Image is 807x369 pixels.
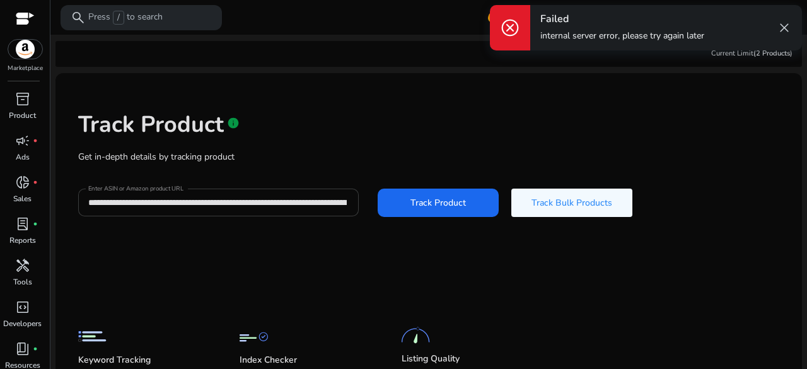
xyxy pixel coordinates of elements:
[15,91,30,107] span: inventory_2
[240,322,268,351] img: Index Checker
[8,40,42,59] img: amazon.svg
[78,111,224,138] h1: Track Product
[410,196,466,209] span: Track Product
[78,354,151,366] p: Keyword Tracking
[3,318,42,329] p: Developers
[15,175,30,190] span: donut_small
[9,110,36,121] p: Product
[777,20,792,35] span: close
[113,11,124,25] span: /
[71,10,86,25] span: search
[15,133,30,148] span: campaign
[88,11,163,25] p: Press to search
[33,180,38,185] span: fiber_manual_record
[15,258,30,273] span: handyman
[378,189,499,217] button: Track Product
[8,64,43,73] p: Marketplace
[227,117,240,129] span: info
[9,235,36,246] p: Reports
[33,138,38,143] span: fiber_manual_record
[540,30,704,42] p: internal server error, please try again later
[88,185,183,194] mat-label: Enter ASIN or Amazon product URL
[16,151,30,163] p: Ads
[402,353,460,365] p: Listing Quality
[33,221,38,226] span: fiber_manual_record
[78,322,107,351] img: Keyword Tracking
[15,216,30,231] span: lab_profile
[240,354,297,366] p: Index Checker
[33,346,38,351] span: fiber_manual_record
[531,196,612,209] span: Track Bulk Products
[13,193,32,204] p: Sales
[540,13,704,25] h4: Failed
[15,300,30,315] span: code_blocks
[15,341,30,356] span: book_4
[13,276,32,288] p: Tools
[511,189,632,217] button: Track Bulk Products
[500,18,520,38] span: cancel
[402,321,430,349] img: Listing Quality
[78,150,779,163] p: Get in-depth details by tracking product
